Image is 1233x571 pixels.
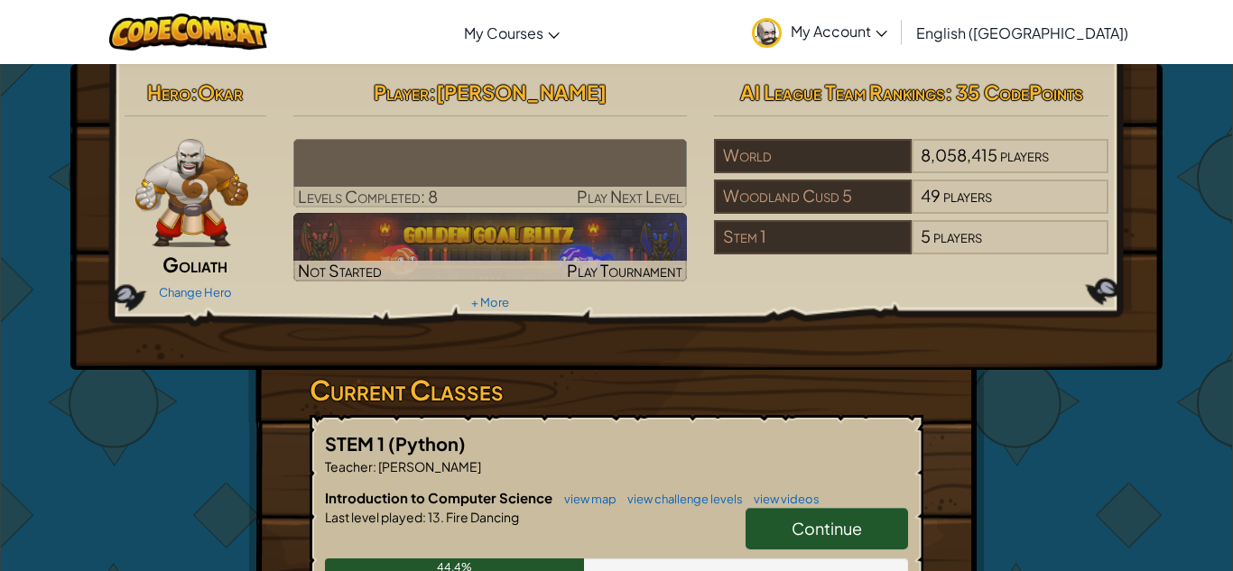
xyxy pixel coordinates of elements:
[745,492,820,506] a: view videos
[325,489,555,506] span: Introduction to Computer Science
[426,509,444,525] span: 13.
[916,23,1128,42] span: English ([GEOGRAPHIC_DATA])
[714,220,911,254] div: Stem 1
[1000,144,1049,165] span: players
[714,156,1108,177] a: World8,058,415players
[714,180,911,214] div: Woodland Cusd 5
[743,4,896,60] a: My Account
[791,22,887,41] span: My Account
[109,14,267,51] img: CodeCombat logo
[298,260,382,281] span: Not Started
[325,432,388,455] span: STEM 1
[921,185,941,206] span: 49
[618,492,743,506] a: view challenge levels
[159,285,232,299] a: Change Hero
[577,186,682,207] span: Play Next Level
[293,213,688,281] img: Golden Goal
[135,139,248,247] img: goliath-pose.png
[907,8,1137,57] a: English ([GEOGRAPHIC_DATA])
[714,197,1108,217] a: Woodland Cusd 549players
[293,213,688,281] a: Not StartedPlay Tournament
[567,260,682,281] span: Play Tournament
[933,226,982,246] span: players
[714,237,1108,258] a: Stem 15players
[147,79,190,105] span: Hero
[293,139,688,207] a: Play Next Level
[429,79,436,105] span: :
[555,492,616,506] a: view map
[198,79,243,105] span: Okar
[436,79,607,105] span: [PERSON_NAME]
[298,186,438,207] span: Levels Completed: 8
[455,8,569,57] a: My Courses
[752,18,782,48] img: avatar
[325,458,373,474] span: Teacher
[310,370,923,410] h3: Current Classes
[792,518,862,539] span: Continue
[444,509,519,525] span: Fire Dancing
[740,79,945,105] span: AI League Team Rankings
[921,226,931,246] span: 5
[464,23,543,42] span: My Courses
[374,79,429,105] span: Player
[162,252,227,277] span: Goliath
[943,185,992,206] span: players
[325,509,422,525] span: Last level played
[376,458,481,474] span: [PERSON_NAME]
[373,458,376,474] span: :
[714,139,911,173] div: World
[422,509,426,525] span: :
[945,79,1083,105] span: : 35 CodePoints
[388,432,466,455] span: (Python)
[921,144,997,165] span: 8,058,415
[190,79,198,105] span: :
[471,295,509,309] a: + More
